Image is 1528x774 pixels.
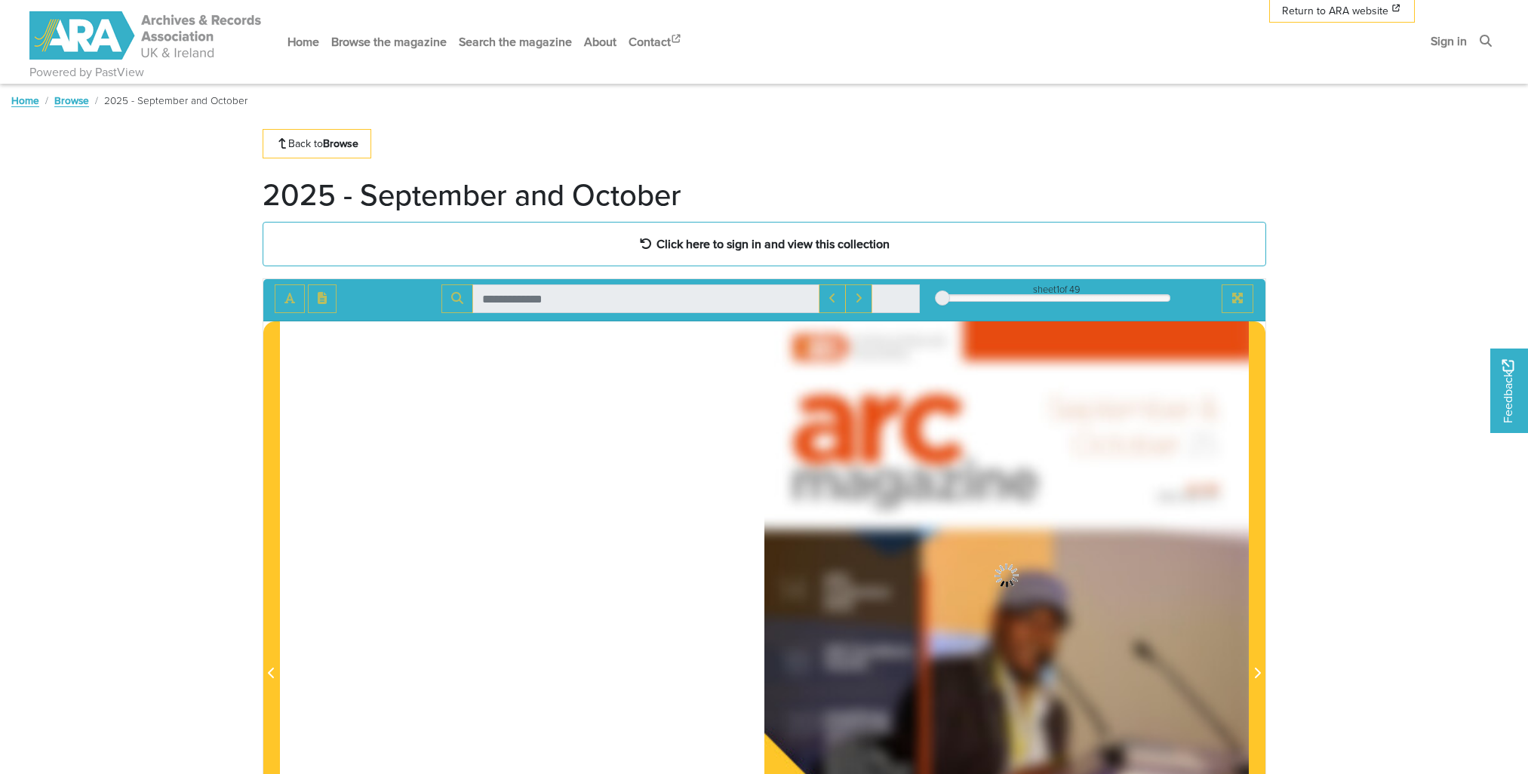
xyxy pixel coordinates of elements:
button: Toggle text selection (Alt+T) [275,284,305,313]
a: Would you like to provide feedback? [1490,349,1528,433]
a: Click here to sign in and view this collection [263,222,1266,266]
a: Sign in [1425,21,1473,61]
a: Home [281,22,325,62]
span: 2025 - September and October [104,93,247,108]
button: Full screen mode [1222,284,1253,313]
button: Previous Match [819,284,846,313]
button: Next Match [845,284,872,313]
span: Feedback [1499,359,1517,423]
a: Home [11,93,39,108]
a: Browse [54,93,89,108]
button: Search [441,284,473,313]
strong: Click here to sign in and view this collection [656,235,890,252]
a: Contact [623,22,689,62]
button: Open transcription window [308,284,337,313]
a: Search the magazine [453,22,578,62]
div: sheet of 49 [942,282,1170,296]
h1: 2025 - September and October [263,177,681,213]
img: ARA - ARC Magazine | Powered by PastView [29,11,263,60]
a: Powered by PastView [29,63,144,81]
a: About [578,22,623,62]
span: 1 [1056,282,1059,296]
a: Back toBrowse [263,129,372,158]
a: ARA - ARC Magazine | Powered by PastView logo [29,3,263,69]
strong: Browse [323,136,358,151]
a: Browse the magazine [325,22,453,62]
input: Search for [472,284,819,313]
span: Return to ARA website [1282,3,1388,19]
